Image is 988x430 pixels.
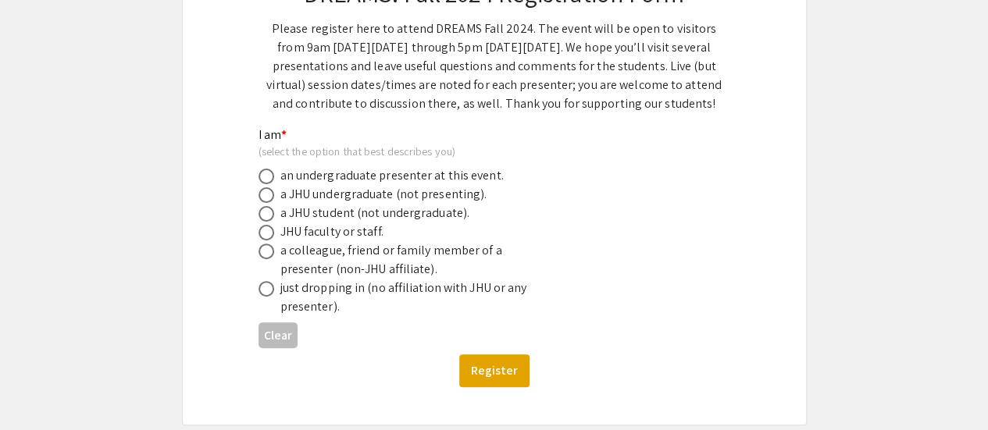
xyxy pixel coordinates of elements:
[259,144,705,158] div: (select the option that best describes you)
[280,204,469,222] div: a JHU student (not undergraduate).
[280,185,487,204] div: a JHU undergraduate (not presenting).
[280,241,554,279] div: a colleague, friend or family member of a presenter (non-JHU affiliate).
[280,166,504,185] div: an undergraduate presenter at this event.
[280,222,383,241] div: JHU faculty or staff.
[259,126,287,143] mat-label: I am
[459,354,530,387] button: Register
[12,360,66,418] iframe: Chat
[280,279,554,316] div: just dropping in (no affiliation with JHU or any presenter).
[259,20,730,113] p: Please register here to attend DREAMS Fall 2024. The event will be open to visitors from 9am [DAT...
[259,322,298,348] button: Clear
